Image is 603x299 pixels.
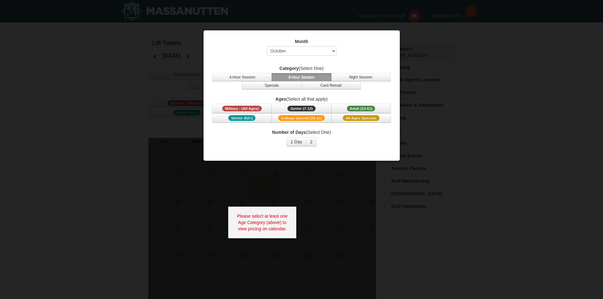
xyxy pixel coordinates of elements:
[272,130,306,135] strong: Number of Days
[347,106,375,111] span: Adult (13-61)
[287,106,316,111] span: Junior (7-12)
[212,113,272,123] button: Senior (62+)
[228,207,297,238] div: Please select at least one Age Category (above) to view pricing on calendar.
[212,73,272,81] button: 4-Hour Session
[343,115,380,121] span: All Ages Specials
[331,104,391,113] button: Adult (13-61)
[211,65,392,72] label: (Select One)
[272,113,331,123] button: College Special (18-22)
[211,96,392,102] label: (Select all that apply)
[331,73,391,81] button: Night Session
[295,39,308,44] strong: Month
[242,81,301,90] button: Specials
[278,115,325,121] span: College Special (18-22)
[222,106,262,111] span: Military - (All Ages)
[301,81,361,90] button: Card Reload
[275,97,286,102] strong: Ages
[280,66,299,71] strong: Category
[212,104,272,113] button: Military - (All Ages)
[272,73,331,81] button: 8-Hour Session
[331,113,391,123] button: All Ages Specials
[228,115,255,121] span: Senior (62+)
[272,104,331,113] button: Junior (7-12)
[211,129,392,135] label: (Select One)
[286,137,306,146] button: 1 Day
[306,137,317,146] button: 2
